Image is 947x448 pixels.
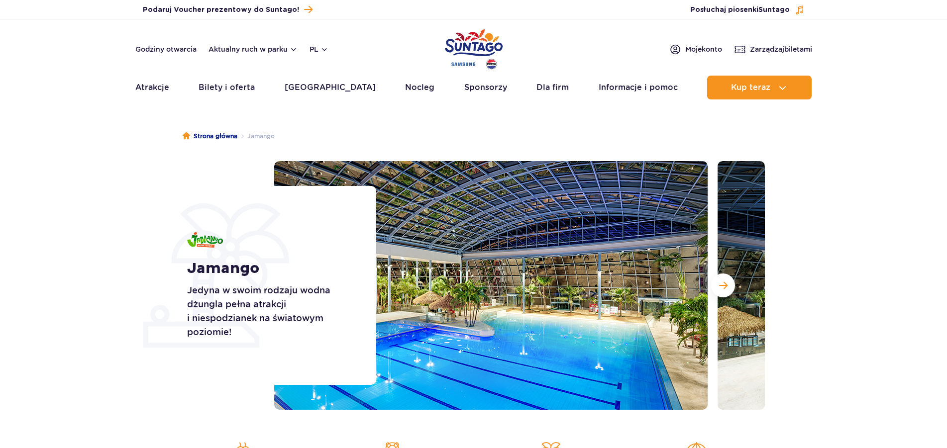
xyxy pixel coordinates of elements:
a: Zarządzajbiletami [734,43,812,55]
span: Moje konto [685,44,722,54]
a: Informacje i pomoc [599,76,678,99]
span: Zarządzaj biletami [750,44,812,54]
a: Dla firm [536,76,569,99]
li: Jamango [237,131,275,141]
a: Bilety i oferta [199,76,255,99]
span: Kup teraz [731,83,770,92]
p: Jedyna w swoim rodzaju wodna dżungla pełna atrakcji i niespodzianek na światowym poziomie! [187,283,354,339]
a: Sponsorzy [464,76,507,99]
span: Suntago [758,6,790,13]
img: Jamango [187,232,223,248]
span: Podaruj Voucher prezentowy do Suntago! [143,5,299,15]
button: Następny slajd [711,273,735,297]
span: Posłuchaj piosenki [690,5,790,15]
a: Godziny otwarcia [135,44,197,54]
a: Park of Poland [445,25,503,71]
a: Podaruj Voucher prezentowy do Suntago! [143,3,313,16]
button: Kup teraz [707,76,812,99]
button: pl [310,44,328,54]
a: Nocleg [405,76,434,99]
a: Atrakcje [135,76,169,99]
button: Aktualny ruch w parku [209,45,298,53]
a: Strona główna [183,131,237,141]
button: Posłuchaj piosenkiSuntago [690,5,805,15]
a: Mojekonto [669,43,722,55]
h1: Jamango [187,260,354,277]
a: [GEOGRAPHIC_DATA] [285,76,376,99]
